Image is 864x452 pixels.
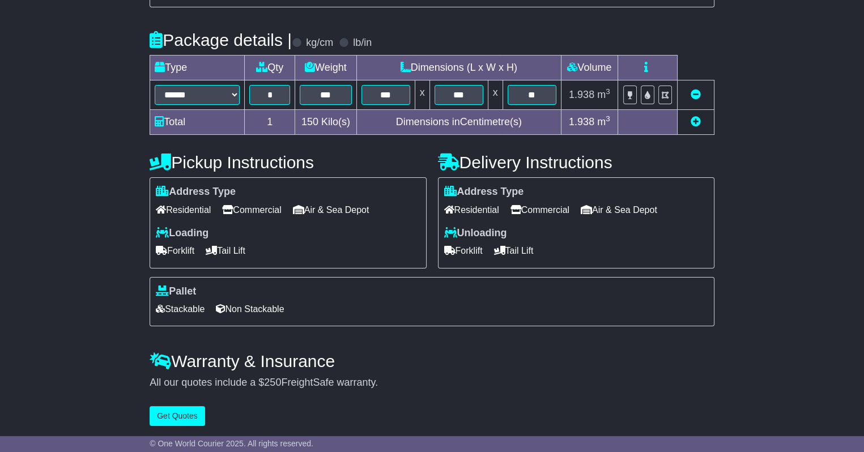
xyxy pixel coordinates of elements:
[569,89,594,100] span: 1.938
[150,406,205,426] button: Get Quotes
[444,201,499,219] span: Residential
[494,242,534,259] span: Tail Lift
[691,89,701,100] a: Remove this item
[415,80,429,110] td: x
[206,242,245,259] span: Tail Lift
[293,201,369,219] span: Air & Sea Depot
[353,37,372,49] label: lb/in
[581,201,657,219] span: Air & Sea Depot
[356,56,561,80] td: Dimensions (L x W x H)
[295,56,357,80] td: Weight
[569,116,594,127] span: 1.938
[510,201,569,219] span: Commercial
[156,285,196,298] label: Pallet
[444,186,524,198] label: Address Type
[156,300,205,318] span: Stackable
[150,56,245,80] td: Type
[597,116,610,127] span: m
[150,31,292,49] h4: Package details |
[264,377,281,388] span: 250
[691,116,701,127] a: Add new item
[150,153,426,172] h4: Pickup Instructions
[150,110,245,135] td: Total
[488,80,503,110] td: x
[156,242,194,259] span: Forklift
[245,56,295,80] td: Qty
[216,300,284,318] span: Non Stackable
[561,56,618,80] td: Volume
[222,201,281,219] span: Commercial
[156,201,211,219] span: Residential
[597,89,610,100] span: m
[301,116,318,127] span: 150
[356,110,561,135] td: Dimensions in Centimetre(s)
[444,242,483,259] span: Forklift
[156,186,236,198] label: Address Type
[306,37,333,49] label: kg/cm
[156,227,208,240] label: Loading
[444,227,507,240] label: Unloading
[295,110,357,135] td: Kilo(s)
[150,439,313,448] span: © One World Courier 2025. All rights reserved.
[606,87,610,96] sup: 3
[150,352,714,370] h4: Warranty & Insurance
[245,110,295,135] td: 1
[606,114,610,123] sup: 3
[150,377,714,389] div: All our quotes include a $ FreightSafe warranty.
[438,153,714,172] h4: Delivery Instructions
